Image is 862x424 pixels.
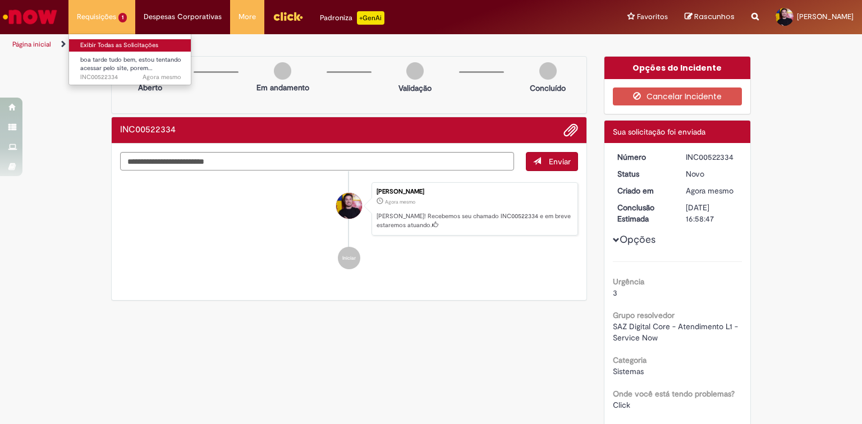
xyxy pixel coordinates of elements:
div: INC00522334 [686,151,738,163]
ul: Requisições [68,34,191,85]
time: 27/08/2025 14:58:47 [143,73,181,81]
div: [PERSON_NAME] [377,188,572,195]
dt: Criado em [609,185,678,196]
div: Novo [686,168,738,179]
button: Cancelar Incidente [613,87,742,105]
a: Aberto INC00522334 : boa tarde tudo bem, estou tentando acessar pelo site, porem é enviado um ema... [69,54,192,78]
img: ServiceNow [1,6,59,28]
time: 27/08/2025 14:58:47 [686,186,733,196]
h2: INC00522334 Histórico de tíquete [120,125,176,135]
p: Validação [398,82,432,94]
span: Despesas Corporativas [144,11,222,22]
span: Requisições [77,11,116,22]
div: Opções do Incidente [604,57,751,79]
a: Exibir Todas as Solicitações [69,39,192,52]
b: Urgência [613,276,644,287]
span: SAZ Digital Core - Atendimento L1 - Service Now [613,321,740,343]
div: [DATE] 16:58:47 [686,202,738,224]
span: More [239,11,256,22]
span: Agora mesmo [385,199,415,205]
span: Agora mesmo [143,73,181,81]
span: Agora mesmo [686,186,733,196]
div: Padroniza [320,11,384,25]
span: Favoritos [637,11,668,22]
a: Rascunhos [685,12,735,22]
span: [PERSON_NAME] [797,12,854,21]
div: Thomas Brendon Scatolini [336,193,362,219]
dt: Conclusão Estimada [609,202,678,224]
p: +GenAi [357,11,384,25]
ul: Trilhas de página [8,34,566,55]
textarea: Digite sua mensagem aqui... [120,152,514,171]
span: 3 [613,288,617,298]
time: 27/08/2025 14:58:47 [385,199,415,205]
button: Adicionar anexos [563,123,578,137]
dt: Status [609,168,678,179]
p: Aberto [138,82,162,93]
img: img-circle-grey.png [539,62,557,80]
span: INC00522334 [80,73,181,82]
span: 1 [118,13,127,22]
img: img-circle-grey.png [406,62,424,80]
ul: Histórico de tíquete [120,171,578,281]
img: click_logo_yellow_360x200.png [273,8,303,25]
span: boa tarde tudo bem, estou tentando acessar pelo site, porem… [80,56,181,73]
b: Grupo resolvedor [613,310,675,320]
img: img-circle-grey.png [274,62,291,80]
a: Página inicial [12,40,51,49]
b: Onde você está tendo problemas? [613,389,735,399]
span: Rascunhos [694,11,735,22]
div: 27/08/2025 14:58:47 [686,185,738,196]
span: Click [613,400,630,410]
li: Thomas Brendon Scatolini [120,182,578,236]
span: Sistemas [613,366,644,376]
p: Concluído [530,82,566,94]
span: Sua solicitação foi enviada [613,127,705,137]
span: Enviar [549,156,571,167]
dt: Número [609,151,678,163]
p: [PERSON_NAME]! Recebemos seu chamado INC00522334 e em breve estaremos atuando. [377,212,572,229]
p: Em andamento [256,82,309,93]
b: Categoria [613,355,646,365]
button: Enviar [526,152,578,171]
